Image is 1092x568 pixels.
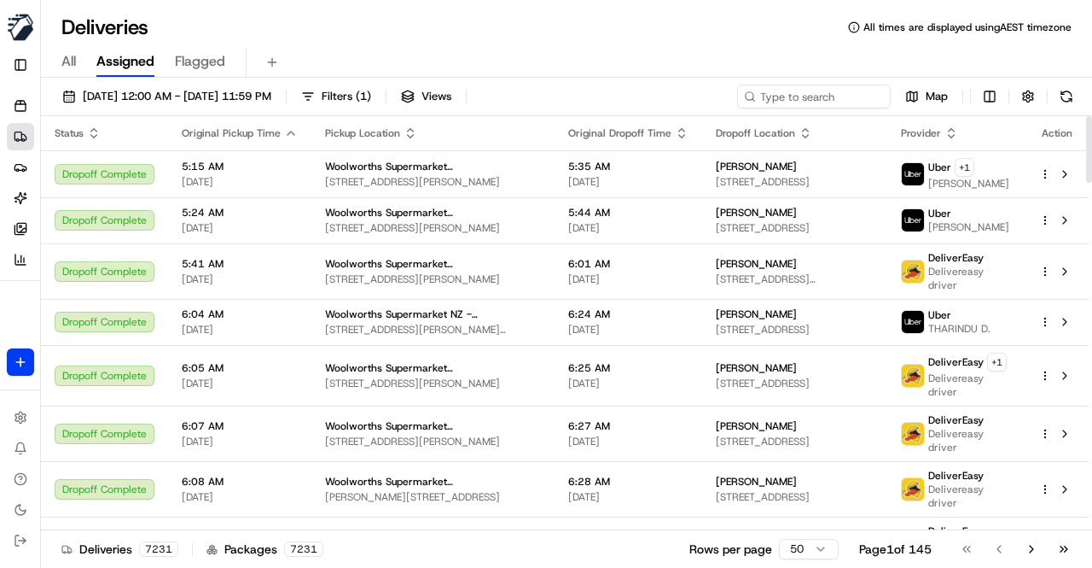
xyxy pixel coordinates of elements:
[716,361,797,375] span: [PERSON_NAME]
[325,126,400,140] span: Pickup Location
[716,175,874,189] span: [STREET_ADDRESS]
[955,158,974,177] button: +1
[182,126,281,140] span: Original Pickup Time
[96,51,154,72] span: Assigned
[1039,126,1075,140] div: Action
[393,85,459,108] button: Views
[716,126,795,140] span: Dropoff Location
[928,469,984,483] span: DeliverEasy
[716,435,874,448] span: [STREET_ADDRESS]
[716,323,874,337] span: [STREET_ADDRESS]
[568,257,688,271] span: 6:01 AM
[716,419,797,433] span: [PERSON_NAME]
[737,85,891,108] input: Type to search
[325,175,541,189] span: [STREET_ADDRESS][PERSON_NAME]
[139,542,178,557] div: 7231
[928,372,1012,399] span: Delivereasy driver
[284,542,323,557] div: 7231
[325,361,541,375] span: Woolworths Supermarket [GEOGRAPHIC_DATA] - Feilding
[716,160,797,173] span: [PERSON_NAME]
[7,14,34,41] img: MILKRUN
[928,207,951,220] span: Uber
[293,85,379,108] button: Filters(1)
[325,323,541,337] span: [STREET_ADDRESS][PERSON_NAME][PERSON_NAME]
[182,323,298,337] span: [DATE]
[716,272,874,286] span: [STREET_ADDRESS][PERSON_NAME]
[928,483,1012,510] span: Delivereasy driver
[182,175,298,189] span: [DATE]
[325,435,541,448] span: [STREET_ADDRESS][PERSON_NAME]
[897,85,955,108] button: Map
[83,89,271,104] span: [DATE] 12:00 AM - [DATE] 11:59 PM
[902,261,924,283] img: delivereasy_logo.png
[206,541,323,558] div: Packages
[716,257,797,271] span: [PERSON_NAME]
[928,427,1012,454] span: Delivereasy driver
[987,353,1007,372] button: +1
[568,206,688,220] span: 5:44 AM
[325,160,541,173] span: Woolworths Supermarket [GEOGRAPHIC_DATA] - [GEOGRAPHIC_DATA]
[928,413,984,427] span: DeliverEasy
[182,435,298,448] span: [DATE]
[568,175,688,189] span: [DATE]
[568,307,688,321] span: 6:24 AM
[902,163,924,185] img: uber-new-logo.jpeg
[182,377,298,390] span: [DATE]
[689,541,772,558] p: Rows per page
[928,177,1009,190] span: [PERSON_NAME]
[182,475,298,489] span: 6:08 AM
[568,221,688,235] span: [DATE]
[568,126,671,140] span: Original Dropoff Time
[928,524,984,538] span: DeliverEasy
[61,14,148,41] h1: Deliveries
[902,365,924,387] img: delivereasy_logo.png
[902,423,924,445] img: delivereasy_logo.png
[1054,85,1078,108] button: Refresh
[928,322,990,336] span: THARINDU D.
[322,89,371,104] span: Filters
[902,209,924,231] img: uber-new-logo.jpeg
[568,361,688,375] span: 6:25 AM
[325,419,541,433] span: Woolworths Supermarket [GEOGRAPHIC_DATA] - [GEOGRAPHIC_DATA]
[55,85,279,108] button: [DATE] 12:00 AM - [DATE] 11:59 PM
[325,475,541,489] span: Woolworths Supermarket [GEOGRAPHIC_DATA] - [GEOGRAPHIC_DATA]
[716,377,874,390] span: [STREET_ADDRESS]
[182,206,298,220] span: 5:24 AM
[325,490,541,504] span: [PERSON_NAME][STREET_ADDRESS]
[928,265,1012,292] span: Delivereasy driver
[928,251,984,265] span: DeliverEasy
[928,161,951,174] span: Uber
[182,221,298,235] span: [DATE]
[902,311,924,333] img: uber-new-logo.jpeg
[61,51,76,72] span: All
[7,7,34,48] button: MILKRUN
[325,307,541,321] span: Woolworths Supermarket NZ - [GEOGRAPHIC_DATA]
[182,257,298,271] span: 5:41 AM
[182,272,298,286] span: [DATE]
[61,541,178,558] div: Deliveries
[928,308,951,322] span: Uber
[568,475,688,489] span: 6:28 AM
[325,221,541,235] span: [STREET_ADDRESS][PERSON_NAME]
[863,20,1072,34] span: All times are displayed using AEST timezone
[325,272,541,286] span: [STREET_ADDRESS][PERSON_NAME]
[928,355,984,369] span: DeliverEasy
[568,160,688,173] span: 5:35 AM
[182,419,298,433] span: 6:07 AM
[568,323,688,337] span: [DATE]
[901,126,941,140] span: Provider
[568,419,688,433] span: 6:27 AM
[568,435,688,448] span: [DATE]
[902,478,924,501] img: delivereasy_logo.png
[568,272,688,286] span: [DATE]
[716,475,797,489] span: [PERSON_NAME]
[55,126,84,140] span: Status
[421,89,451,104] span: Views
[716,307,797,321] span: [PERSON_NAME]
[325,206,541,220] span: Woolworths Supermarket [GEOGRAPHIC_DATA] - [GEOGRAPHIC_DATA]
[928,220,1009,234] span: [PERSON_NAME]
[325,377,541,390] span: [STREET_ADDRESS][PERSON_NAME]
[716,490,874,504] span: [STREET_ADDRESS]
[568,377,688,390] span: [DATE]
[182,160,298,173] span: 5:15 AM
